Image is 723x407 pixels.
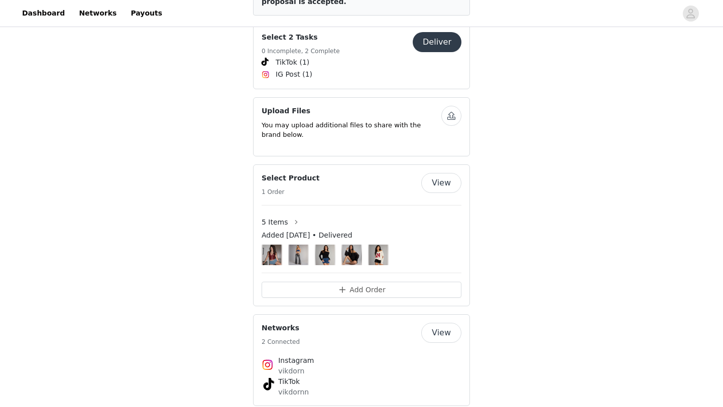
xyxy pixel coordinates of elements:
[278,355,445,366] h4: Instagram
[368,242,389,268] img: Image Background Blur
[262,106,441,116] h4: Upload Files
[16,2,71,25] a: Dashboard
[125,2,168,25] a: Payouts
[421,173,461,193] button: View
[262,337,300,346] h5: 2 Connected
[278,366,445,376] p: vikdorn
[262,217,288,228] span: 5 Items
[278,387,445,397] p: vikdornn
[262,282,461,298] button: Add Order
[421,323,461,343] button: View
[278,376,445,387] h4: TikTok
[413,32,461,52] button: Deliver
[253,164,470,306] div: Select Product
[276,57,309,68] span: TikTok (1)
[686,6,695,22] div: avatar
[342,245,360,265] img: Breezy Nights Crop Crochet Sweater
[316,245,334,265] img: Chic Stroll Off-The-Shoulder Sweater
[262,71,270,79] img: Instagram Icon
[253,314,470,406] div: Networks
[262,173,320,183] h4: Select Product
[315,242,335,268] img: Image Background Blur
[276,69,312,80] span: IG Post (1)
[262,323,300,333] h4: Networks
[288,242,309,268] img: Image Background Blur
[253,24,470,89] div: Select 2 Tasks
[341,242,362,268] img: Image Background Blur
[262,359,274,371] img: Instagram Icon
[262,187,320,196] h5: 1 Order
[262,242,282,268] img: Image Background Blur
[262,230,352,241] span: Added [DATE] • Delivered
[289,245,307,265] img: Bold Vibes Wide Leg Denim Jeans
[263,245,281,265] img: Alluring Edge Faux Leather Lace-Up Halter Top
[73,2,123,25] a: Networks
[262,47,340,56] h5: 0 Incomplete, 2 Complete
[262,120,441,140] p: You may upload additional files to share with the brand below.
[262,32,340,43] h4: Select 2 Tasks
[369,245,387,265] img: Casual Slay Star 24 Knit Sweater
